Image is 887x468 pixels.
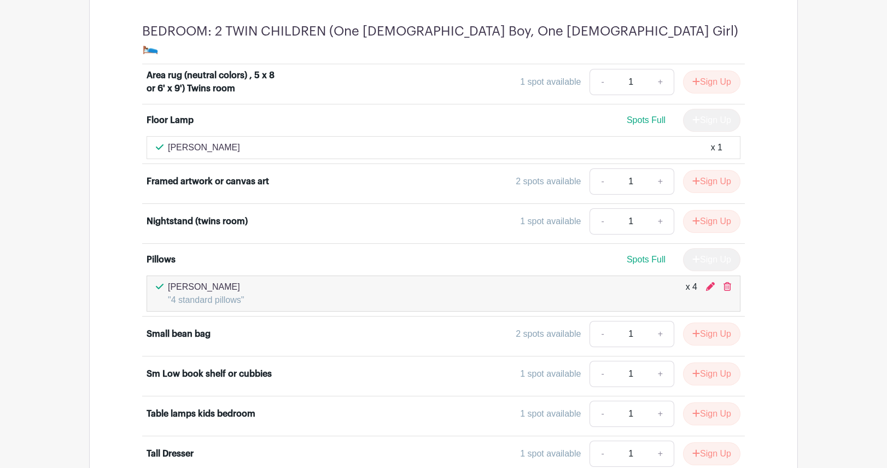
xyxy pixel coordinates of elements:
[147,215,248,228] div: Nightstand (twins room)
[147,327,211,341] div: Small bean bag
[590,321,615,347] a: -
[590,168,615,195] a: -
[683,71,740,93] button: Sign Up
[516,327,581,341] div: 2 spots available
[147,367,272,381] div: Sm Low book shelf or cubbies
[590,441,615,467] a: -
[683,402,740,425] button: Sign Up
[147,114,194,127] div: Floor Lamp
[590,69,615,95] a: -
[647,401,674,427] a: +
[683,362,740,385] button: Sign Up
[647,208,674,235] a: +
[686,280,697,307] div: x 4
[590,361,615,387] a: -
[683,170,740,193] button: Sign Up
[647,69,674,95] a: +
[590,401,615,427] a: -
[147,69,282,95] div: Area rug (neutral colors) , 5 x 8 or 6' x 9') Twins room
[627,115,666,125] span: Spots Full
[647,361,674,387] a: +
[647,441,674,467] a: +
[142,24,745,55] h4: BEDROOM: 2 TWIN CHILDREN (One [DEMOGRAPHIC_DATA] Boy, One [DEMOGRAPHIC_DATA] Girl)🛌
[516,175,581,188] div: 2 spots available
[647,321,674,347] a: +
[683,442,740,465] button: Sign Up
[147,447,194,460] div: Tall Dresser
[168,280,244,294] p: [PERSON_NAME]
[520,215,581,228] div: 1 spot available
[520,75,581,89] div: 1 spot available
[168,141,240,154] p: [PERSON_NAME]
[147,253,176,266] div: Pillows
[520,447,581,460] div: 1 spot available
[147,407,255,420] div: Table lamps kids bedroom
[647,168,674,195] a: +
[590,208,615,235] a: -
[520,407,581,420] div: 1 spot available
[147,175,269,188] div: Framed artwork or canvas art
[520,367,581,381] div: 1 spot available
[683,323,740,346] button: Sign Up
[683,210,740,233] button: Sign Up
[627,255,666,264] span: Spots Full
[711,141,722,154] div: x 1
[168,294,244,307] p: "4 standard pillows"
